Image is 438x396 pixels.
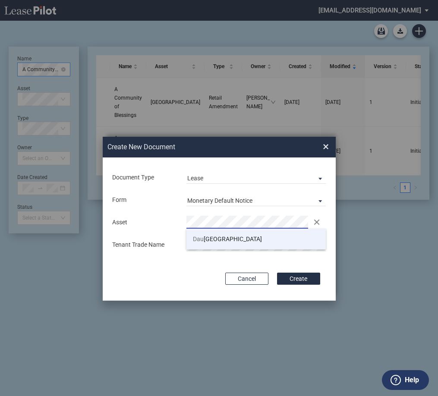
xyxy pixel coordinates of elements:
label: Help [405,374,419,386]
li: Dau[GEOGRAPHIC_DATA] [186,229,326,249]
button: Create [277,273,320,285]
div: Asset [107,218,182,227]
md-select: Lease Form: Monetary Default Notice [186,193,326,206]
div: Document Type [107,173,182,182]
md-select: Document Type: Lease [186,171,326,184]
span: Dau [193,236,204,242]
button: Cancel [225,273,268,285]
span: [GEOGRAPHIC_DATA] [193,236,262,242]
div: Tenant Trade Name [107,241,182,249]
span: × [323,140,329,154]
div: Form [107,196,182,204]
h2: Create New Document [107,142,292,152]
div: Monetary Default Notice [187,197,252,204]
div: Lease [187,175,203,182]
md-dialog: Create New ... [103,137,336,301]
